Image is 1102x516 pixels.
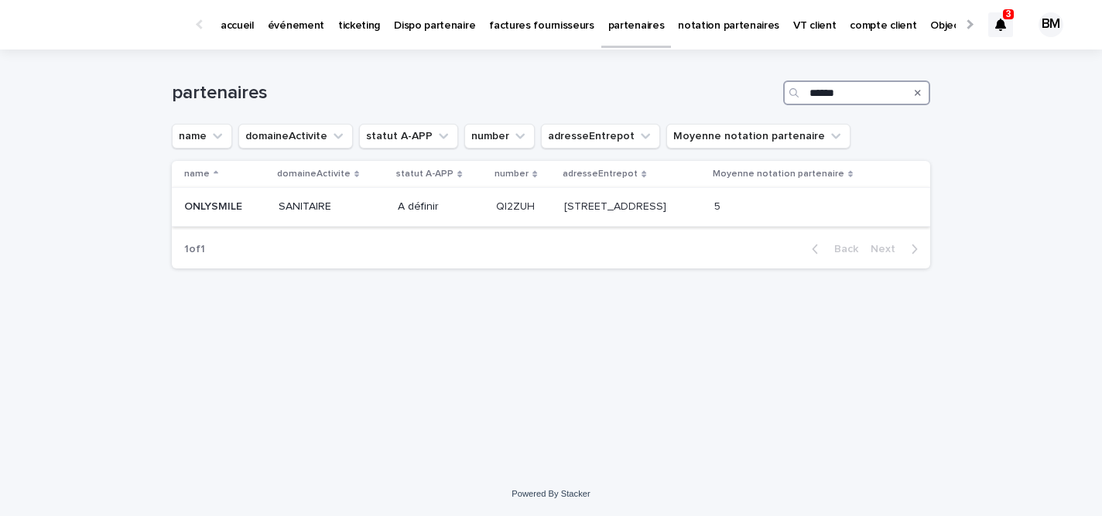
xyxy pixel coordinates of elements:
p: A définir [398,200,484,214]
p: SANITAIRE [279,200,386,214]
button: Back [799,242,864,256]
tr: ONLYSMILEONLYSMILE SANITAIREA définirQI2ZUHQI2ZUH [STREET_ADDRESS][STREET_ADDRESS] 55 [172,188,930,227]
p: 5 [714,197,724,214]
img: Ls34BcGeRexTGTNfXpUC [31,9,181,40]
p: Moyenne notation partenaire [713,166,844,183]
h1: partenaires [172,82,777,104]
input: Search [783,80,930,105]
span: Back [825,244,858,255]
p: name [184,166,210,183]
button: adresseEntrepot [541,124,660,149]
button: number [464,124,535,149]
p: domaineActivite [277,166,351,183]
span: Next [871,244,905,255]
div: 3 [988,12,1013,37]
button: statut A-APP [359,124,458,149]
p: adresseEntrepot [563,166,638,183]
button: domaineActivite [238,124,353,149]
p: QI2ZUH [496,197,538,214]
p: number [495,166,529,183]
button: Moyenne notation partenaire [666,124,850,149]
button: name [172,124,232,149]
a: Powered By Stacker [512,489,590,498]
p: 3 [1006,9,1011,19]
p: statut A-APP [396,166,453,183]
p: 1 of 1 [172,231,217,268]
p: ONLYSMILE [184,197,245,214]
button: Next [864,242,930,256]
p: [STREET_ADDRESS] [564,197,669,214]
div: BM [1039,12,1063,37]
